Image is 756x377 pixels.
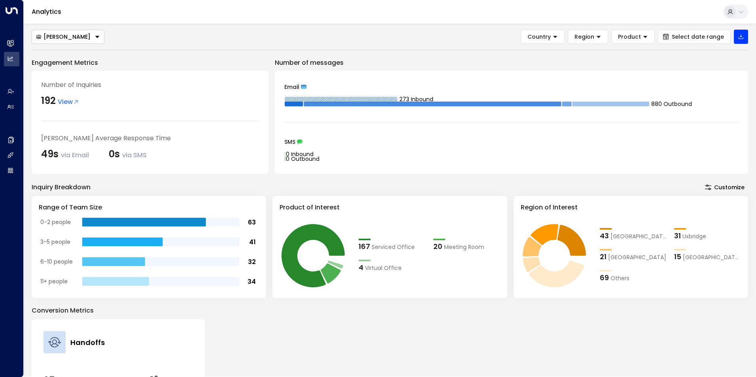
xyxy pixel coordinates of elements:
[674,251,681,262] div: 15
[284,139,739,145] div: SMS
[286,155,319,163] tspan: 0 Outbound
[248,257,256,266] tspan: 32
[40,258,73,266] tspan: 6-10 people
[359,262,363,273] div: 4
[61,151,89,160] span: via Email
[399,95,433,103] tspan: 273 Inbound
[674,230,681,241] div: 31
[618,33,641,40] span: Product
[40,218,71,226] tspan: 0-2 people
[359,262,425,273] div: 4Virtual Office
[40,238,70,246] tspan: 3-5 people
[36,33,91,40] div: [PERSON_NAME]
[600,272,667,283] div: 69Others
[600,230,667,241] div: 43London
[527,33,551,40] span: Country
[672,34,724,40] span: Select date range
[674,230,741,241] div: 31Uxbridge
[286,150,314,158] tspan: 0 Inbound
[32,7,61,16] a: Analytics
[444,243,484,251] span: Meeting Room
[683,253,741,262] span: Liverpool
[521,203,741,212] h3: Region of Interest
[372,243,415,251] span: Serviced Office
[521,30,565,44] button: Country
[280,203,500,212] h3: Product of Interest
[600,251,607,262] div: 21
[32,30,104,44] button: [PERSON_NAME]
[122,151,147,160] span: via SMS
[600,272,609,283] div: 69
[600,251,667,262] div: 21Manchester
[41,80,259,90] div: Number of Inquiries
[41,94,56,108] div: 192
[701,182,748,193] button: Customize
[568,30,608,44] button: Region
[658,30,731,44] button: Select date range
[248,277,256,286] tspan: 34
[610,232,667,241] span: London
[32,306,748,315] p: Conversion Metrics
[275,58,748,68] p: Number of messages
[32,30,104,44] div: Button group with a nested menu
[32,58,268,68] p: Engagement Metrics
[248,218,256,227] tspan: 63
[70,337,105,348] h4: Handoffs
[365,264,402,272] span: Virtual Office
[32,183,91,192] div: Inquiry Breakdown
[41,134,259,143] div: [PERSON_NAME] Average Response Time
[359,241,370,252] div: 167
[433,241,500,252] div: 20Meeting Room
[109,147,147,161] div: 0s
[600,230,609,241] div: 43
[651,100,692,108] tspan: 880 Outbound
[674,251,741,262] div: 15Liverpool
[611,30,655,44] button: Product
[608,253,666,262] span: Manchester
[39,203,259,212] h3: Range of Team Size
[575,33,594,40] span: Region
[682,232,706,241] span: Uxbridge
[41,147,89,161] div: 49s
[249,238,256,247] tspan: 41
[433,241,442,252] div: 20
[359,241,425,252] div: 167Serviced Office
[40,277,68,285] tspan: 11+ people
[58,97,79,107] span: View
[284,84,299,90] span: Email
[610,274,629,283] span: Others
